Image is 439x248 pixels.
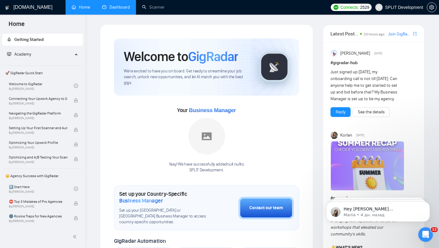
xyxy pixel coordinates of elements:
[169,162,244,173] div: Yaay! We have successfully added null null to
[9,146,67,149] span: By [PERSON_NAME]
[353,107,390,117] button: See the details
[189,107,236,113] span: Business Manager
[177,107,236,114] span: Your
[102,5,130,10] a: dashboardDashboard
[9,125,67,131] span: Setting Up Your First Scanner and Auto-Bidder
[336,109,345,115] a: Reply
[360,4,369,11] span: 2529
[356,133,364,138] span: [DATE]
[7,52,31,57] span: Academy
[9,160,67,164] span: By [PERSON_NAME]
[331,132,338,139] img: Korlan
[331,50,338,57] img: Anisuzzaman Khan
[9,110,67,116] span: Navigating the GigRadar Platform
[74,157,78,161] span: lock
[9,79,74,93] a: Welcome to GigRadarBy[PERSON_NAME]
[9,205,67,208] span: By [PERSON_NAME]
[374,51,382,56] span: [DATE]
[4,20,30,32] span: Home
[9,213,67,219] span: 🌚 Rookie Traps for New Agencies
[427,5,437,10] a: setting
[142,5,165,10] a: searchScanner
[9,140,67,146] span: Optimizing Your Upwork Profile
[14,37,44,42] span: Getting Started
[9,182,74,195] a: 1️⃣ Start HereBy[PERSON_NAME]
[74,216,78,220] span: lock
[330,107,351,117] button: Reply
[259,52,290,82] img: gigradar-logo.png
[413,31,417,36] span: export
[431,227,438,232] span: 12
[169,167,244,173] p: SPLIT Development .
[340,132,352,139] span: Korlan
[9,199,67,205] span: ⛔ Top 3 Mistakes of Pro Agencies
[9,154,67,160] span: Optimizing and A/B Testing Your Scanner for Better Results
[3,170,82,182] span: 👑 Agency Success with GigRadar
[340,50,370,57] span: [PERSON_NAME]
[334,5,338,10] img: upwork-logo.png
[124,68,249,86] span: We're excited to have you on board. Get ready to streamline your job search, unlock new opportuni...
[188,118,225,155] img: placeholder.png
[124,48,238,65] h1: Welcome to
[427,2,437,12] button: setting
[427,5,436,10] span: setting
[9,102,67,105] span: By [PERSON_NAME]
[9,96,67,102] span: Connecting Your Upwork Agency to GigRadar
[74,113,78,117] span: lock
[5,3,9,13] img: logo
[74,128,78,132] span: lock
[7,37,11,42] span: rocket
[2,34,83,46] li: Getting Started
[114,238,166,244] span: GigRadar Automation
[188,48,238,65] span: GigRadar
[388,31,412,38] a: Join GigRadar Slack Community
[238,197,294,219] button: Contact our team
[74,98,78,103] span: lock
[364,32,385,36] span: 20 hours ago
[341,4,359,11] span: Connects:
[330,69,400,102] div: Just signed up [DATE], my onboarding call is not till [DATE]. Can anyone help me to get started t...
[330,60,417,66] h1: # gigradar-hub
[7,52,11,56] span: fund-projection-screen
[74,201,78,206] span: lock
[9,116,67,120] span: By [PERSON_NAME]
[358,109,385,115] a: See the details
[74,187,78,191] span: check-circle
[3,67,82,79] span: 🚀 GigRadar Quick Start
[9,131,67,135] span: By [PERSON_NAME]
[413,31,417,37] a: export
[74,142,78,147] span: lock
[119,191,208,204] h1: Set up your Country-Specific
[418,227,433,242] iframe: Intercom live chat
[9,219,67,223] span: By [PERSON_NAME]
[249,205,283,211] div: Contact our team
[331,141,404,190] img: F09CV3P1UE7-Summer%20recap.png
[119,197,163,204] span: Business Manager
[73,234,79,240] span: double-left
[72,5,90,10] a: homeHome
[74,84,78,88] span: check-circle
[14,52,31,57] span: Academy
[330,30,358,38] span: Latest Posts from the GigRadar Community
[317,189,439,232] iframe: Intercom notifications сообщение
[377,5,381,9] span: user
[119,208,208,225] span: Set up your [GEOGRAPHIC_DATA] or [GEOGRAPHIC_DATA] Business Manager to access country-specific op...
